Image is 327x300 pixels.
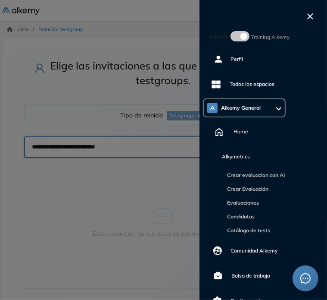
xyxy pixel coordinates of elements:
[224,227,270,234] a: Catálogo de tests
[231,272,270,280] span: Bolsa de trabajo
[199,48,327,70] a: Perfil
[234,128,248,136] span: Home
[224,213,255,220] a: Candidatos
[222,153,250,161] span: Alkymetrics
[230,80,274,88] span: Todos los espacios
[230,55,243,63] span: Perfil
[210,34,229,40] span: General
[224,186,268,192] a: Crear Evaluación
[221,104,261,111] span: Alkemy General
[251,34,290,40] span: Training Alkemy
[230,247,277,255] span: Comunidad Alkemy
[224,172,285,178] a: Crear evaluacion con AI
[210,104,215,111] span: A
[300,273,311,284] span: message
[224,199,259,206] a: Evaluaciones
